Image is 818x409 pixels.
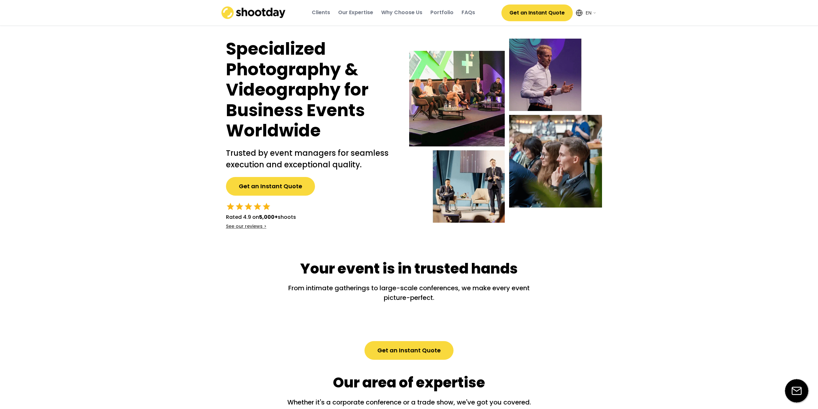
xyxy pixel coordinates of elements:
button: Get an Instant Quote [226,177,315,196]
div: Our Expertise [338,9,373,16]
h2: Trusted by event managers for seamless execution and exceptional quality. [226,147,396,171]
div: Portfolio [430,9,454,16]
button: star [262,202,271,211]
div: Our area of expertise [333,373,485,393]
div: Clients [312,9,330,16]
img: Event-hero-intl%402x.webp [409,39,602,223]
div: Why Choose Us [381,9,422,16]
h1: Specialized Photography & Videography for Business Events Worldwide [226,39,396,141]
img: Icon%20feather-globe%20%281%29.svg [576,10,582,16]
button: Get an Instant Quote [364,341,454,360]
div: FAQs [462,9,475,16]
div: Your event is in trusted hands [300,259,518,279]
div: From intimate gatherings to large-scale conferences, we make every event picture-perfect. [281,283,538,302]
div: Rated 4.9 on shoots [226,213,296,221]
button: star [244,202,253,211]
img: email-icon%20%281%29.svg [785,379,808,403]
button: Get an Instant Quote [501,5,573,21]
button: star [226,202,235,211]
div: See our reviews > [226,223,266,230]
strong: 5,000+ [259,213,278,221]
button: star [253,202,262,211]
img: shootday_logo.png [221,6,286,19]
button: star [235,202,244,211]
